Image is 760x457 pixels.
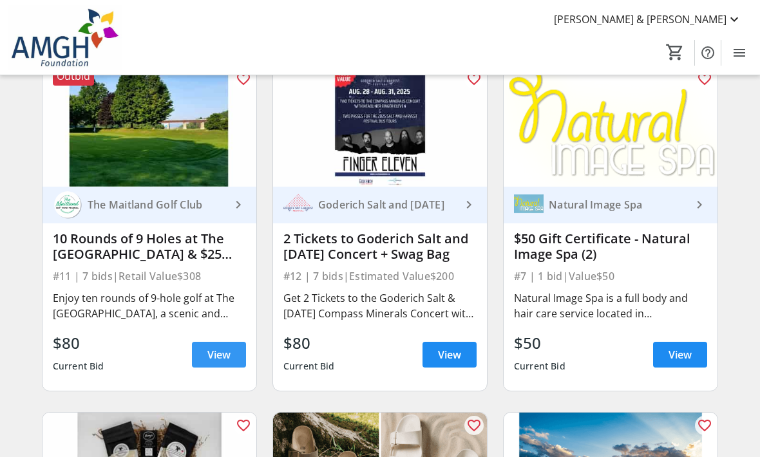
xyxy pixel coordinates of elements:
mat-icon: favorite_outline [466,71,482,87]
a: View [192,342,246,368]
span: View [207,347,231,362]
img: 2 Tickets to Goderich Salt and Harvest Festival Concert + Swag Bag [273,66,487,187]
img: The Maitland Golf Club [53,190,82,219]
div: #11 | 7 bids | Retail Value $308 [53,267,246,285]
a: View [653,342,707,368]
div: Natural Image Spa is a full body and hair care service located in [GEOGRAPHIC_DATA]. This $50.00 ... [514,290,707,321]
span: View [669,347,692,362]
div: #7 | 1 bid | Value $50 [514,267,707,285]
a: View [423,342,477,368]
div: Outbid [53,66,94,86]
a: Goderich Salt and Harvest FestivalGoderich Salt and [DATE] [273,187,487,223]
div: Current Bid [514,355,565,378]
mat-icon: keyboard_arrow_right [231,197,246,212]
div: 2 Tickets to Goderich Salt and [DATE] Concert + Swag Bag [283,231,477,262]
div: #12 | 7 bids | Estimated Value $200 [283,267,477,285]
button: Cart [663,41,687,64]
span: View [438,347,461,362]
img: Alexandra Marine & General Hospital Foundation's Logo [8,5,122,70]
div: Goderich Salt and [DATE] [313,198,461,211]
mat-icon: favorite_outline [697,71,712,87]
img: 10 Rounds of 9 Holes at The Maitland Golf Club & $25 Gift Certificate to River Run Restaurant [43,66,256,187]
button: [PERSON_NAME] & [PERSON_NAME] [544,9,752,30]
div: Enjoy ten rounds of 9-hole golf at The [GEOGRAPHIC_DATA], a scenic and welcoming course nestled a... [53,290,246,321]
mat-icon: keyboard_arrow_right [461,197,477,212]
img: Goderich Salt and Harvest Festival [283,190,313,219]
button: Menu [727,40,752,66]
div: $80 [283,331,335,355]
div: Current Bid [283,355,335,378]
button: Help [695,40,721,66]
div: Natural Image Spa [544,198,692,211]
div: Get 2 Tickets to the Goderich Salt & [DATE] Compass Minerals Concert with Finger Eleven & Black L... [283,290,477,321]
img: Natural Image Spa [514,190,544,219]
div: 10 Rounds of 9 Holes at The [GEOGRAPHIC_DATA] & $25 Gift Certificate to River Run Restaurant [53,231,246,262]
mat-icon: keyboard_arrow_right [692,197,707,212]
span: [PERSON_NAME] & [PERSON_NAME] [554,12,727,27]
img: $50 Gift Certificate - Natural Image Spa (2) [504,66,717,187]
div: $50 Gift Certificate - Natural Image Spa (2) [514,231,707,262]
a: Natural Image SpaNatural Image Spa [504,187,717,223]
mat-icon: favorite_outline [697,418,712,433]
a: The Maitland Golf ClubThe Maitland Golf Club [43,187,256,223]
div: Current Bid [53,355,104,378]
mat-icon: favorite_outline [236,71,251,87]
div: $80 [53,331,104,355]
mat-icon: favorite_outline [466,418,482,433]
div: $50 [514,331,565,355]
div: The Maitland Golf Club [82,198,231,211]
mat-icon: favorite_outline [236,418,251,433]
